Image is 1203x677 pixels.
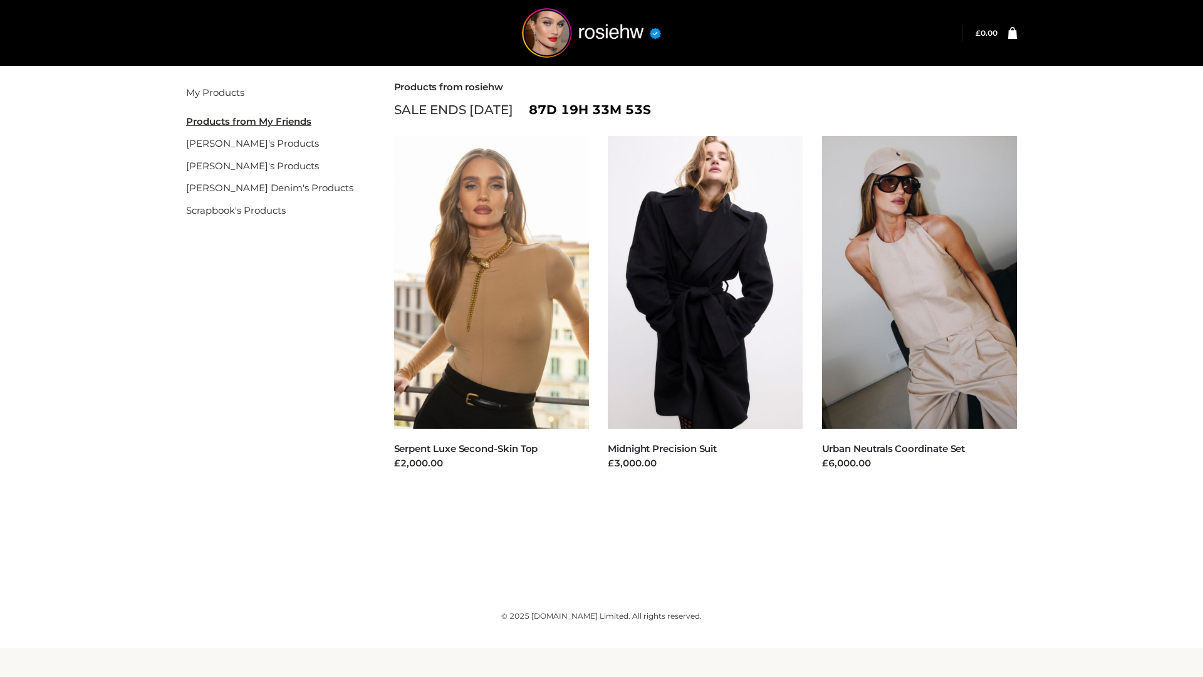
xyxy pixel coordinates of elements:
a: Urban Neutrals Coordinate Set [822,443,966,454]
div: £2,000.00 [394,456,590,471]
a: [PERSON_NAME]'s Products [186,160,319,172]
a: [PERSON_NAME]'s Products [186,137,319,149]
div: £6,000.00 [822,456,1018,471]
u: Products from My Friends [186,115,311,127]
a: My Products [186,87,244,98]
h2: Products from rosiehw [394,81,1018,93]
a: £0.00 [976,28,997,38]
a: Midnight Precision Suit [608,443,717,454]
span: 87d 19h 33m 53s [529,99,651,120]
span: £ [976,28,981,38]
div: © 2025 [DOMAIN_NAME] Limited. All rights reserved. [186,610,1017,622]
a: Scrapbook's Products [186,204,286,216]
a: Serpent Luxe Second-Skin Top [394,443,538,454]
bdi: 0.00 [976,28,997,38]
img: rosiehw [497,8,685,58]
a: [PERSON_NAME] Denim's Products [186,182,353,194]
div: SALE ENDS [DATE] [394,99,1018,120]
div: £3,000.00 [608,456,803,471]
